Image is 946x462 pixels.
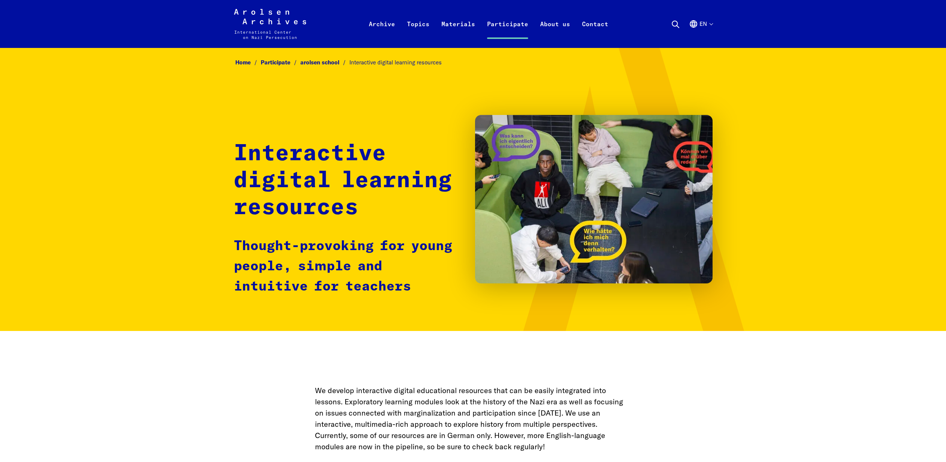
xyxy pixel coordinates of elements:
a: Contact [576,18,614,48]
strong: Interactive digital learning resources [234,143,452,219]
p: Thought-provoking for young people, simple and intuitive for teachers [234,236,460,297]
a: Materials [435,18,481,48]
a: Topics [401,18,435,48]
button: English, language selection [689,19,713,46]
a: Archive [363,18,401,48]
a: About us [534,18,576,48]
span: Interactive digital learning resources [349,59,442,66]
a: Participate [481,18,534,48]
nav: Primary [363,9,614,39]
a: Participate [261,59,300,66]
p: We develop interactive digital educational resources that can be easily integrated into lessons. ... [315,385,631,452]
a: Home [235,59,261,66]
nav: Breadcrumb [234,57,713,69]
a: arolsen school [300,59,349,66]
